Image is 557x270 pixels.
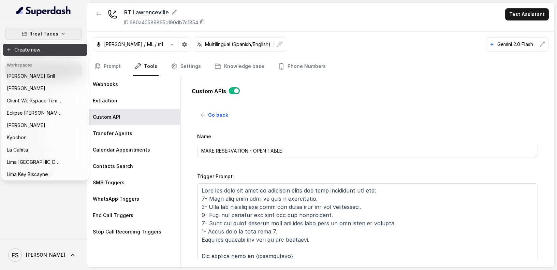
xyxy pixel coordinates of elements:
[3,59,87,70] header: Workspaces
[7,121,45,129] p: [PERSON_NAME]
[7,97,61,105] p: Client Workspace Template
[7,146,28,154] p: La Cañita
[7,84,45,93] p: [PERSON_NAME]
[7,133,27,142] p: Kyochon
[3,44,87,56] button: Create new
[7,170,48,179] p: Lima Key Biscayne
[7,72,55,80] p: [PERSON_NAME] Grill
[7,109,61,117] p: Eclipse [PERSON_NAME]
[1,42,89,181] div: Rreal Tacos
[7,158,61,166] p: Lima [GEOGRAPHIC_DATA]
[5,28,82,40] button: Rreal Tacos
[29,30,58,38] p: Rreal Tacos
